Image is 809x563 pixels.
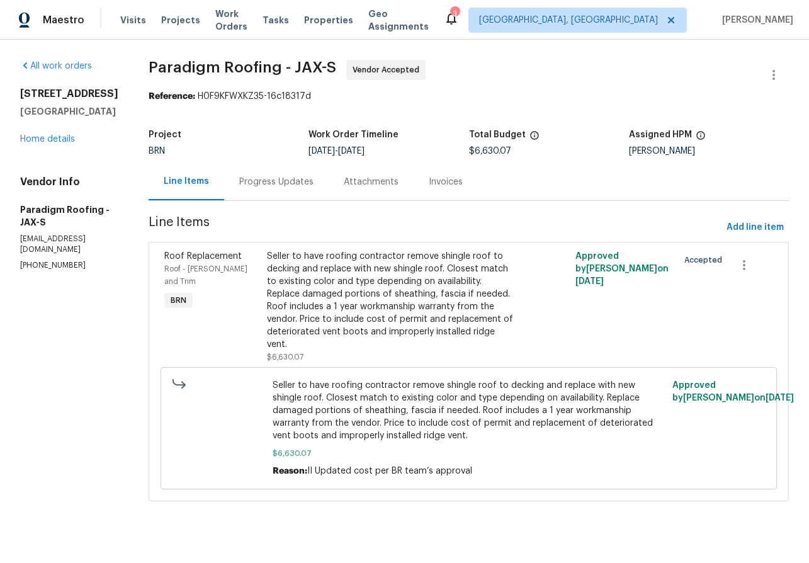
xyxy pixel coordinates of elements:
span: [DATE] [308,147,335,156]
span: Approved by [PERSON_NAME] on [575,252,669,286]
a: Home details [20,135,75,144]
div: Line Items [164,175,209,188]
span: [DATE] [338,147,365,156]
span: Seller to have roofing contractor remove shingle roof to decking and replace with new shingle roo... [273,379,665,442]
h5: Paradigm Roofing - JAX-S [20,203,118,229]
span: Line Items [149,216,721,239]
span: Visits [120,14,146,26]
h5: Project [149,130,181,139]
div: [PERSON_NAME] [629,147,789,156]
span: The hpm assigned to this work order. [696,130,706,147]
span: Reason: [273,467,307,475]
h4: Vendor Info [20,176,118,188]
span: BRN [149,147,165,156]
h5: [GEOGRAPHIC_DATA] [20,105,118,118]
p: [PHONE_NUMBER] [20,260,118,271]
div: Seller to have roofing contractor remove shingle roof to decking and replace with new shingle roo... [267,250,516,351]
span: Work Orders [215,8,247,33]
div: Attachments [344,176,399,188]
a: All work orders [20,62,92,71]
span: [DATE] [575,277,604,286]
span: Add line item [727,220,784,236]
span: [DATE] [766,394,794,402]
span: Maestro [43,14,84,26]
span: $6,630.07 [273,447,665,460]
span: Vendor Accepted [353,64,424,76]
div: Invoices [429,176,463,188]
div: H0F9KFWXKZ35-16c18317d [149,90,789,103]
p: [EMAIL_ADDRESS][DOMAIN_NAME] [20,234,118,255]
h5: Total Budget [469,130,526,139]
span: $6,630.07 [469,147,511,156]
span: - [308,147,365,156]
span: Properties [304,14,353,26]
span: [PERSON_NAME] [717,14,793,26]
span: Projects [161,14,200,26]
div: 3 [450,8,459,20]
span: Tasks [263,16,289,25]
span: The total cost of line items that have been proposed by Opendoor. This sum includes line items th... [529,130,540,147]
span: Roof Replacement [164,252,242,261]
span: Geo Assignments [368,8,429,33]
span: Approved by [PERSON_NAME] on [672,381,794,402]
h2: [STREET_ADDRESS] [20,88,118,100]
span: $6,630.07 [267,353,303,361]
div: Progress Updates [239,176,314,188]
span: II Updated cost per BR team’s approval [307,467,472,475]
span: Accepted [684,254,727,266]
button: Add line item [721,216,789,239]
span: [GEOGRAPHIC_DATA], [GEOGRAPHIC_DATA] [479,14,658,26]
h5: Work Order Timeline [308,130,399,139]
h5: Assigned HPM [629,130,692,139]
span: Roof - [PERSON_NAME] and Trim [164,265,247,285]
span: BRN [166,294,191,307]
span: Paradigm Roofing - JAX-S [149,60,336,75]
b: Reference: [149,92,195,101]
